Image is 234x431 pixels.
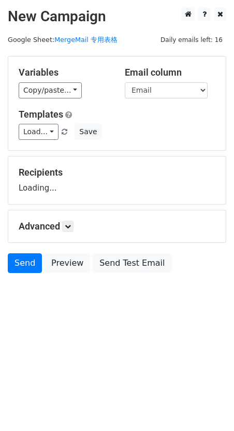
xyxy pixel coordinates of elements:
[157,34,226,46] span: Daily emails left: 16
[8,8,226,25] h2: New Campaign
[19,109,63,120] a: Templates
[75,124,101,140] button: Save
[8,36,118,44] small: Google Sheet:
[45,253,90,273] a: Preview
[125,67,215,78] h5: Email column
[19,221,215,232] h5: Advanced
[93,253,171,273] a: Send Test Email
[19,67,109,78] h5: Variables
[8,253,42,273] a: Send
[54,36,118,44] a: MergeMail 专用表格
[19,167,215,194] div: Loading...
[157,36,226,44] a: Daily emails left: 16
[19,124,58,140] a: Load...
[19,82,82,98] a: Copy/paste...
[19,167,215,178] h5: Recipients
